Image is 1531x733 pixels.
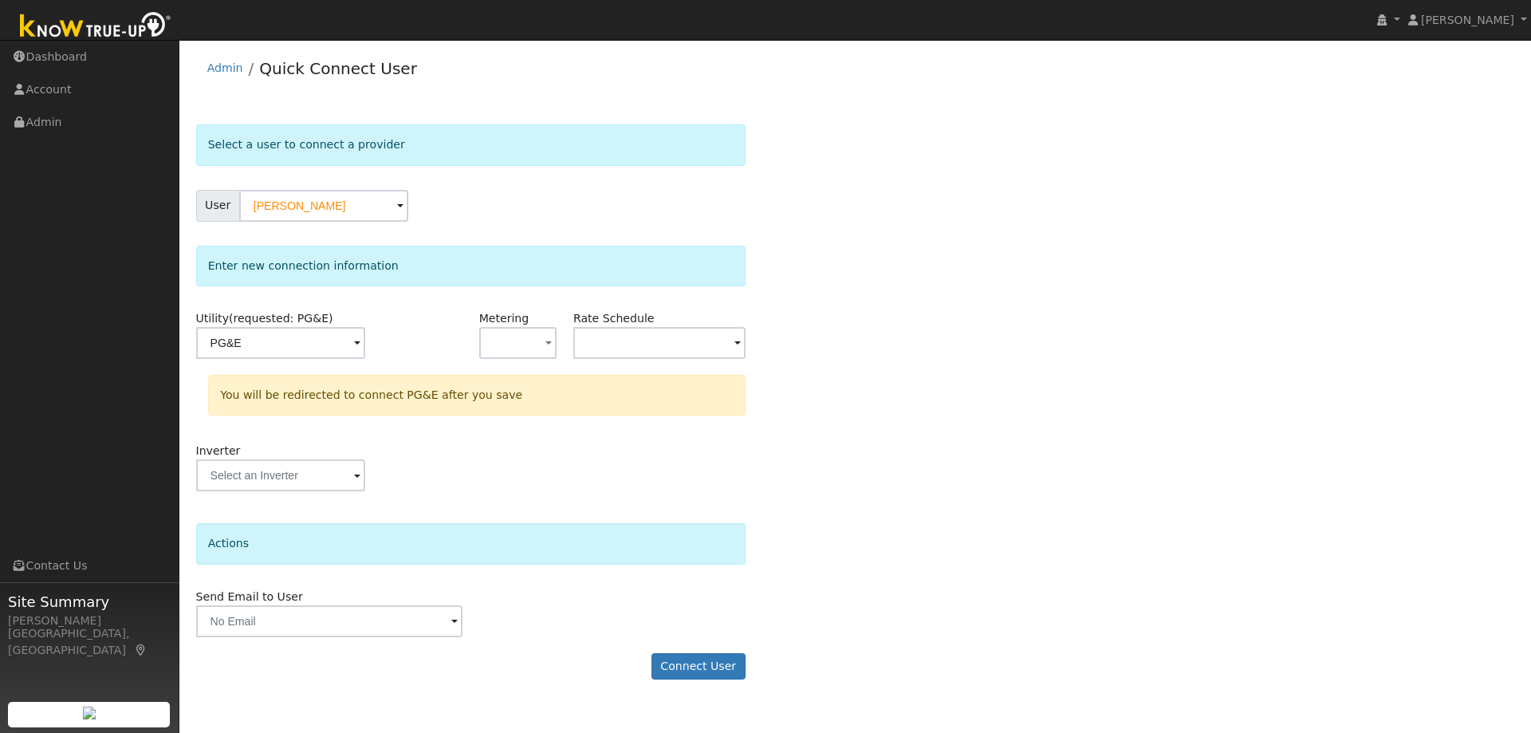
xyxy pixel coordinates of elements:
[196,190,240,222] span: User
[196,246,746,286] div: Enter new connection information
[651,653,746,680] button: Connect User
[196,443,241,459] label: Inverter
[573,310,654,327] label: Rate Schedule
[207,61,243,74] a: Admin
[196,327,365,359] input: Select a Utility
[196,523,746,564] div: Actions
[196,310,333,327] label: Utility
[239,190,408,222] input: Select a User
[1421,14,1514,26] span: [PERSON_NAME]
[134,644,148,656] a: Map
[229,312,333,325] span: (requested: PG&E)
[12,9,179,45] img: Know True-Up
[8,625,171,659] div: [GEOGRAPHIC_DATA], [GEOGRAPHIC_DATA]
[479,310,529,327] label: Metering
[196,589,303,605] label: Send Email to User
[8,591,171,613] span: Site Summary
[196,124,746,165] div: Select a user to connect a provider
[83,707,96,719] img: retrieve
[196,459,365,491] input: Select an Inverter
[8,613,171,629] div: [PERSON_NAME]
[196,605,462,637] input: No Email
[208,375,746,416] div: You will be redirected to connect PG&E after you save
[259,59,417,78] a: Quick Connect User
